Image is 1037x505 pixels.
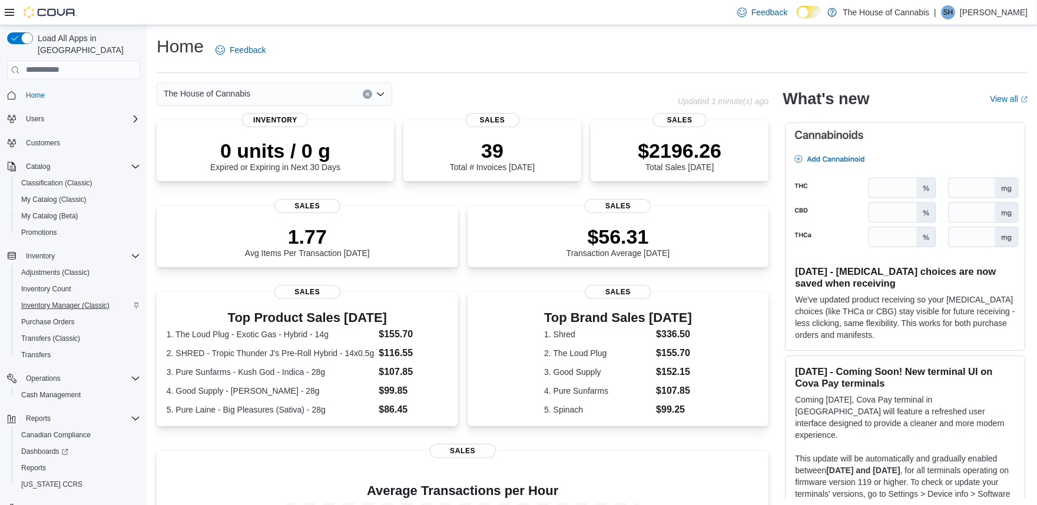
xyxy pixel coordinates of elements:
[12,264,145,281] button: Adjustments (Classic)
[1021,96,1028,103] svg: External link
[26,138,60,148] span: Customers
[379,365,448,379] dd: $107.85
[783,89,869,108] h2: What's new
[566,225,670,258] div: Transaction Average [DATE]
[450,139,535,162] p: 39
[16,265,94,280] a: Adjustments (Classic)
[379,384,448,398] dd: $99.85
[2,248,145,264] button: Inventory
[21,317,75,327] span: Purchase Orders
[12,224,145,241] button: Promotions
[167,311,448,325] h3: Top Product Sales [DATE]
[21,160,140,174] span: Catalog
[379,346,448,360] dd: $116.55
[638,139,721,172] div: Total Sales [DATE]
[544,311,692,325] h3: Top Brand Sales [DATE]
[678,97,768,106] p: Updated 1 minute(s) ago
[2,87,145,104] button: Home
[230,44,266,56] span: Feedback
[12,476,145,493] button: [US_STATE] CCRS
[16,331,85,345] a: Transfers (Classic)
[21,411,140,426] span: Reports
[656,403,692,417] dd: $99.25
[21,88,140,102] span: Home
[16,477,87,491] a: [US_STATE] CCRS
[274,285,340,299] span: Sales
[16,477,140,491] span: Washington CCRS
[795,366,1015,389] h3: [DATE] - Coming Soon! New terminal UI on Cova Pay terminals
[2,134,145,151] button: Customers
[21,249,140,263] span: Inventory
[466,113,519,127] span: Sales
[960,5,1028,19] p: [PERSON_NAME]
[12,387,145,403] button: Cash Management
[16,388,85,402] a: Cash Management
[795,294,1015,341] p: We've updated product receiving so your [MEDICAL_DATA] choices (like THCa or CBG) stay visible fo...
[21,249,59,263] button: Inventory
[16,225,62,240] a: Promotions
[16,315,140,329] span: Purchase Orders
[12,191,145,208] button: My Catalog (Classic)
[544,385,651,397] dt: 4. Pure Sunfarms
[210,139,340,172] div: Expired or Expiring in Next 30 Days
[544,328,651,340] dt: 1. Shred
[943,5,953,19] span: SH
[21,371,140,386] span: Operations
[21,112,49,126] button: Users
[166,484,759,498] h4: Average Transactions per Hour
[167,404,375,416] dt: 5. Pure Laine - Big Pleasures (Sativa) - 28g
[2,410,145,427] button: Reports
[16,209,83,223] a: My Catalog (Beta)
[167,385,375,397] dt: 4. Good Supply - [PERSON_NAME] - 28g
[21,88,49,102] a: Home
[656,365,692,379] dd: $152.15
[544,366,651,378] dt: 3. Good Supply
[16,225,140,240] span: Promotions
[12,175,145,191] button: Classification (Classic)
[21,228,57,237] span: Promotions
[245,225,370,248] p: 1.77
[21,301,110,310] span: Inventory Manager (Classic)
[2,158,145,175] button: Catalog
[21,211,78,221] span: My Catalog (Beta)
[2,370,145,387] button: Operations
[797,6,821,18] input: Dark Mode
[26,91,45,100] span: Home
[795,394,1015,441] p: Coming [DATE], Cova Pay terminal in [GEOGRAPHIC_DATA] will feature a refreshed user interface des...
[12,281,145,297] button: Inventory Count
[21,334,80,343] span: Transfers (Classic)
[2,111,145,127] button: Users
[795,265,1015,289] h3: [DATE] - [MEDICAL_DATA] choices are now saved when receiving
[33,32,140,56] span: Load All Apps in [GEOGRAPHIC_DATA]
[16,388,140,402] span: Cash Management
[12,314,145,330] button: Purchase Orders
[26,374,61,383] span: Operations
[16,176,97,190] a: Classification (Classic)
[450,139,535,172] div: Total # Invoices [DATE]
[16,428,95,442] a: Canadian Compliance
[245,225,370,258] div: Avg Items Per Transaction [DATE]
[941,5,955,19] div: Sam Hilchie
[934,5,936,19] p: |
[16,331,140,345] span: Transfers (Classic)
[210,139,340,162] p: 0 units / 0 g
[21,430,91,440] span: Canadian Compliance
[167,347,375,359] dt: 2. SHRED - Tropic Thunder J's Pre-Roll Hybrid - 14x0.5g
[16,444,73,459] a: Dashboards
[16,461,51,475] a: Reports
[242,113,308,127] span: Inventory
[585,285,651,299] span: Sales
[544,347,651,359] dt: 2. The Loud Plug
[16,428,140,442] span: Canadian Compliance
[21,160,55,174] button: Catalog
[21,350,51,360] span: Transfers
[12,460,145,476] button: Reports
[21,195,87,204] span: My Catalog (Classic)
[16,298,140,313] span: Inventory Manager (Classic)
[21,136,65,150] a: Customers
[21,371,65,386] button: Operations
[21,268,90,277] span: Adjustments (Classic)
[16,298,114,313] a: Inventory Manager (Classic)
[379,327,448,341] dd: $155.70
